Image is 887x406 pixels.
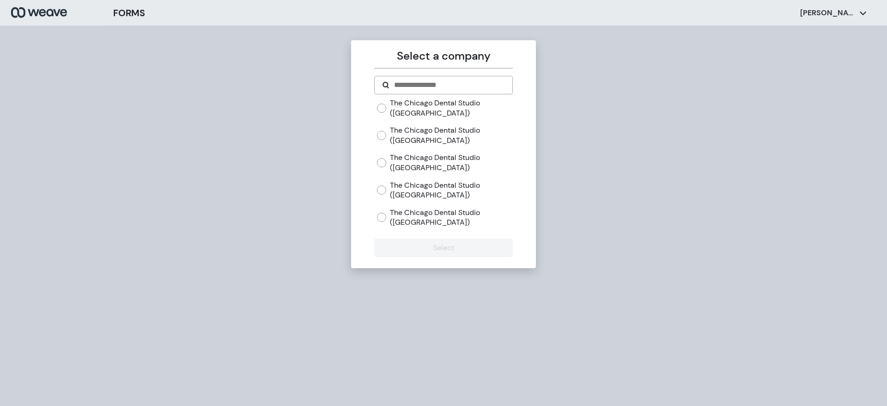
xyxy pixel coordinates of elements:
label: The Chicago Dental Studio ([GEOGRAPHIC_DATA]) [390,125,512,145]
label: The Chicago Dental Studio ([GEOGRAPHIC_DATA]) [390,208,512,228]
button: Select [374,239,512,257]
label: The Chicago Dental Studio ([GEOGRAPHIC_DATA]) [390,153,512,172]
label: The Chicago Dental Studio ([GEOGRAPHIC_DATA]) [390,98,512,118]
label: The Chicago Dental Studio ([GEOGRAPHIC_DATA]) [390,180,512,200]
p: [PERSON_NAME] [800,8,856,18]
p: Select a company [374,48,512,64]
input: Search [393,80,504,91]
h3: FORMS [113,6,145,20]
